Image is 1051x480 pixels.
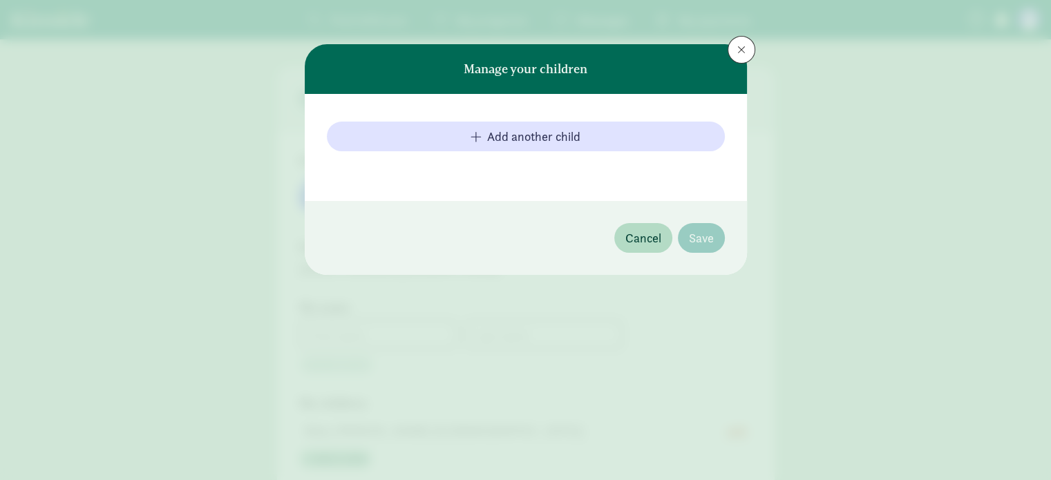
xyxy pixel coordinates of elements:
[327,122,725,151] button: Add another child
[689,229,714,247] span: Save
[464,62,587,76] h6: Manage your children
[625,229,661,247] span: Cancel
[678,223,725,253] button: Save
[614,223,672,253] button: Cancel
[487,127,580,146] span: Add another child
